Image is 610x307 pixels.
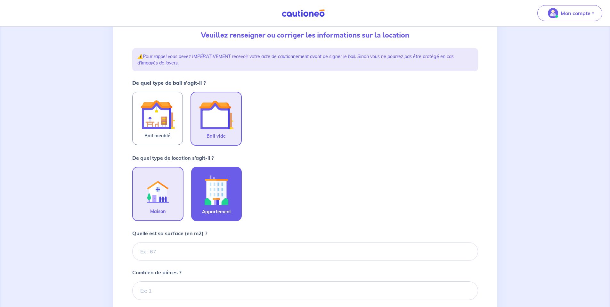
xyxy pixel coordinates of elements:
[199,172,234,208] img: illu_apartment.svg
[202,208,231,216] span: Appartement
[132,30,478,40] p: Veuillez renseigner ou corriger les informations sur la location
[537,5,602,21] button: illu_account_valid_menu.svgMon compte
[137,54,454,66] em: Pour rappel vous devez IMPÉRATIVEMENT recevoir votre acte de cautionnement avant de signer le bai...
[279,9,327,17] img: Cautioneo
[137,53,473,66] p: ⚠️
[132,229,207,237] p: Quelle est sa surface (en m2) ?
[548,8,558,18] img: illu_account_valid_menu.svg
[207,132,226,140] span: Bail vide
[132,269,181,276] p: Combien de pièces ?
[141,173,175,208] img: illu_rent.svg
[132,80,206,86] strong: De quel type de bail s’agit-il ?
[132,242,478,261] input: Ex : 67
[150,208,166,215] span: Maison
[140,97,175,132] img: illu_furnished_lease.svg
[132,154,214,162] p: De quel type de location s’agit-il ?
[144,132,170,140] span: Bail meublé
[561,9,590,17] p: Mon compte
[132,281,478,300] input: Ex: 1
[199,98,233,132] img: illu_empty_lease.svg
